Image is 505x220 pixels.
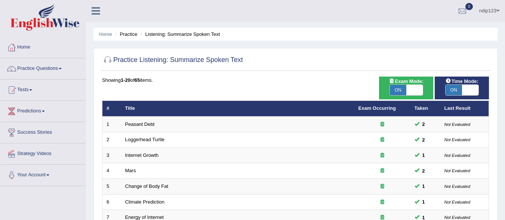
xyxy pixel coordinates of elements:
div: Exam occurring question [358,167,406,174]
a: Home [0,37,86,56]
a: Tests [0,80,86,98]
a: Energy of Internet [125,214,164,220]
div: Exam occurring question [358,121,406,128]
a: Practice Questions [0,58,86,77]
a: Strategy Videos [0,143,86,162]
div: Showing of items. [102,77,489,84]
span: You can still take this question [419,136,428,144]
td: 3 [102,148,121,163]
span: You can still take this question [419,198,428,206]
td: 2 [102,132,121,148]
small: Not Evaluated [444,168,470,173]
span: Time Mode: [443,77,481,85]
a: Your Account [0,165,86,183]
span: You can still take this question [419,182,428,190]
a: Climate Prediction [125,199,165,205]
span: ON [390,85,406,95]
span: 0 [465,3,473,10]
th: Taken [410,101,440,117]
a: Mars [125,168,136,173]
span: You can still take this question [419,120,428,128]
th: Last Result [440,101,489,117]
a: Exam Occurring [358,105,396,111]
th: Title [121,101,354,117]
small: Not Evaluated [444,215,470,220]
td: 1 [102,117,121,132]
li: Listening: Summarize Spoken Text [139,31,220,38]
b: 1-20 [121,77,130,83]
small: Not Evaluated [444,122,470,127]
span: ON [446,85,462,95]
a: Success Stories [0,122,86,141]
td: 6 [102,194,121,210]
h2: Practice Listening: Summarize Spoken Text [102,55,243,66]
a: Predictions [0,101,86,120]
a: Internet Growth [125,152,159,158]
a: Change of Body Fat [125,183,169,189]
div: Exam occurring question [358,183,406,190]
a: Peasant Debt [125,121,155,127]
small: Not Evaluated [444,184,470,189]
div: Exam occurring question [358,136,406,143]
a: Home [99,31,112,37]
small: Not Evaluated [444,153,470,158]
b: 65 [135,77,140,83]
td: 4 [102,163,121,179]
span: You can still take this question [419,151,428,159]
small: Not Evaluated [444,137,470,142]
span: Exam Mode: [386,77,426,85]
div: Show exams occurring in exams [379,77,433,99]
span: You can still take this question [419,167,428,175]
li: Practice [113,31,137,38]
div: Exam occurring question [358,152,406,159]
small: Not Evaluated [444,200,470,204]
td: 5 [102,179,121,195]
div: Exam occurring question [358,199,406,206]
th: # [102,101,121,117]
a: Loggerhead Turtle [125,137,165,142]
